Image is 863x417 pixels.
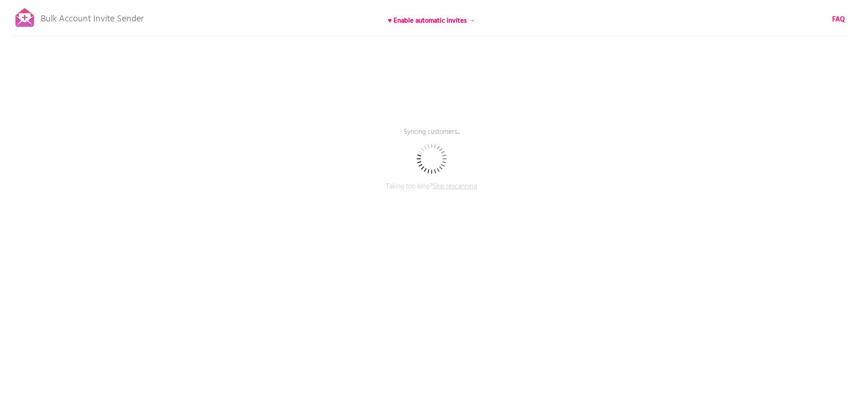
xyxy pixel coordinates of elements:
[388,15,475,26] b: ♥ Enable automatic invites →
[832,14,845,25] b: FAQ
[41,5,144,28] p: Bulk Account Invite Sender
[433,181,477,192] span: Skip rescanning
[296,127,568,150] p: Syncing customers...
[832,15,845,25] a: FAQ
[296,182,568,204] p: Taking too long?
